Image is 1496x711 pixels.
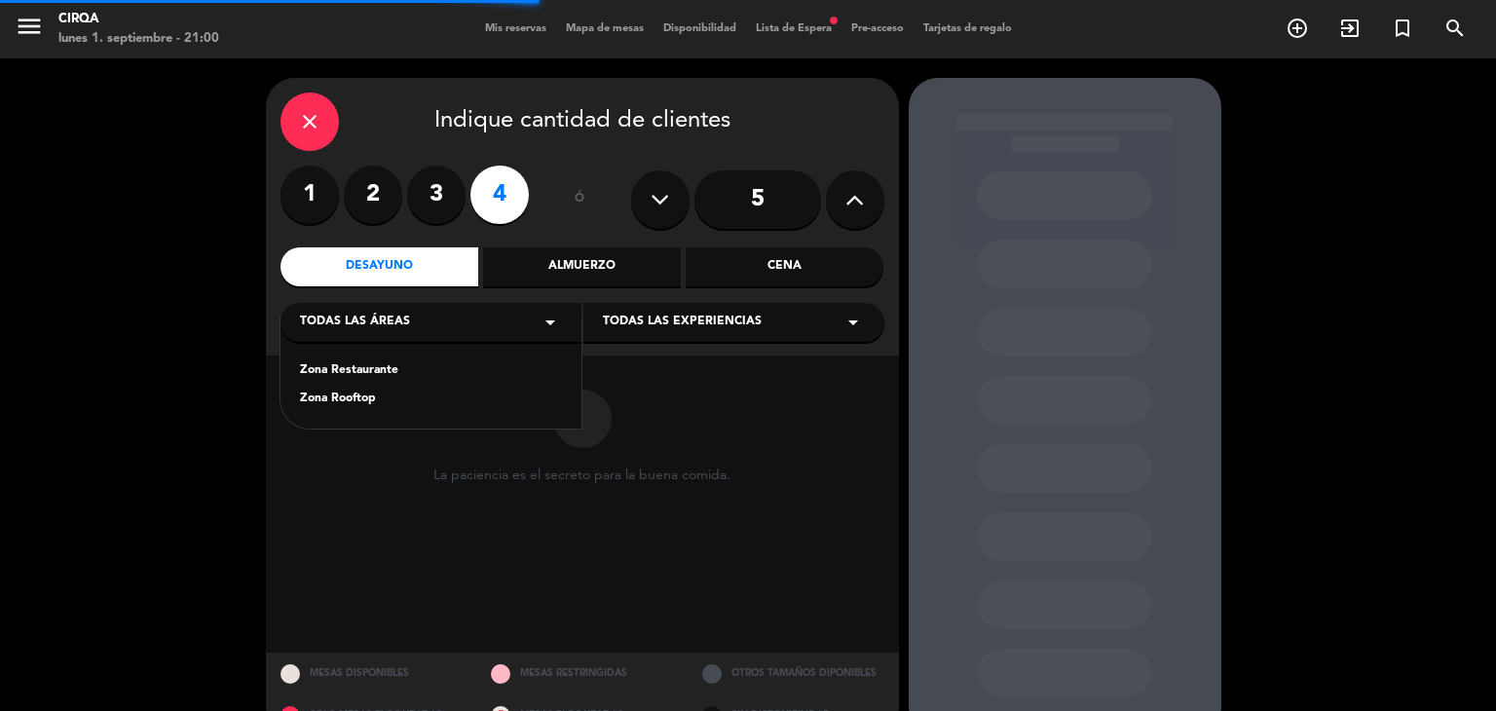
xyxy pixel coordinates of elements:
div: La paciencia es el secreto para la buena comida. [433,468,730,484]
i: exit_to_app [1338,17,1362,40]
span: Todas las experiencias [603,313,762,332]
i: close [298,110,321,133]
i: menu [15,12,44,41]
div: Cena [686,247,883,286]
label: 3 [407,166,466,224]
div: Almuerzo [483,247,681,286]
label: 2 [344,166,402,224]
span: Mapa de mesas [556,23,654,34]
div: Indique cantidad de clientes [280,93,884,151]
label: 4 [470,166,529,224]
span: fiber_manual_record [828,15,840,26]
div: lunes 1. septiembre - 21:00 [58,29,219,49]
span: Lista de Espera [746,23,841,34]
div: ó [548,166,612,234]
div: MESAS RESTRINGIDAS [476,653,688,694]
span: Disponibilidad [654,23,746,34]
div: Zona Restaurante [300,361,562,381]
span: Mis reservas [475,23,556,34]
div: OTROS TAMAÑOS DIPONIBLES [688,653,899,694]
i: arrow_drop_down [841,311,865,334]
i: add_circle_outline [1286,17,1309,40]
div: CIRQA [58,10,219,29]
span: Pre-acceso [841,23,914,34]
i: search [1443,17,1467,40]
i: arrow_drop_down [539,311,562,334]
span: Todas las áreas [300,313,410,332]
button: menu [15,12,44,48]
label: 1 [280,166,339,224]
div: Desayuno [280,247,478,286]
span: Tarjetas de regalo [914,23,1022,34]
i: turned_in_not [1391,17,1414,40]
div: Zona Rooftop [300,390,562,409]
div: MESAS DISPONIBLES [266,653,477,694]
